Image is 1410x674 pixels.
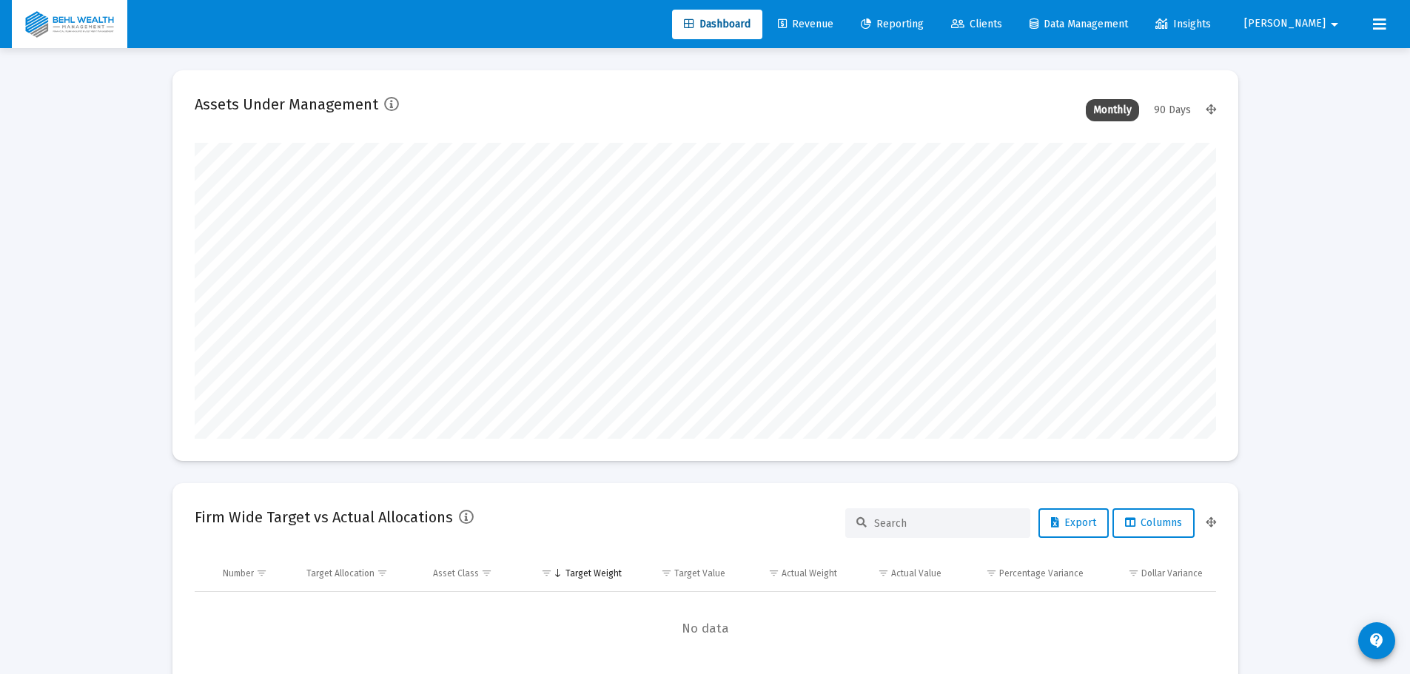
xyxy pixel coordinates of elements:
span: Insights [1155,18,1211,30]
div: Actual Value [891,567,941,579]
input: Search [874,517,1019,530]
span: Reporting [861,18,924,30]
h2: Firm Wide Target vs Actual Allocations [195,505,453,529]
span: Show filter options for column 'Actual Weight' [768,567,779,579]
td: Column Actual Value [847,556,952,591]
div: Actual Weight [782,567,837,579]
span: Show filter options for column 'Target Value' [661,567,672,579]
a: Revenue [766,10,845,39]
h2: Assets Under Management [195,92,378,116]
a: Dashboard [672,10,762,39]
td: Column Target Value [632,556,736,591]
div: Data grid [195,556,1216,666]
mat-icon: contact_support [1368,632,1386,650]
span: Show filter options for column 'Target Weight' [541,567,552,579]
td: Column Dollar Variance [1094,556,1215,591]
div: Asset Class [433,567,479,579]
span: Show filter options for column 'Dollar Variance' [1128,567,1139,579]
span: Show filter options for column 'Asset Class' [481,567,492,579]
div: Target Allocation [306,567,375,579]
div: Monthly [1086,99,1139,121]
div: Number [223,567,254,579]
a: Reporting [849,10,936,39]
div: Percentage Variance [999,567,1084,579]
span: Show filter options for column 'Target Allocation' [377,567,388,579]
span: Show filter options for column 'Percentage Variance' [986,567,997,579]
mat-icon: arrow_drop_down [1326,10,1343,39]
a: Data Management [1018,10,1140,39]
div: 90 Days [1147,99,1198,121]
td: Column Percentage Variance [952,556,1094,591]
div: Target Value [674,567,725,579]
span: Data Management [1030,18,1128,30]
button: [PERSON_NAME] [1226,9,1361,38]
span: [PERSON_NAME] [1244,18,1326,30]
span: Clients [951,18,1002,30]
td: Column Number [212,556,297,591]
td: Column Actual Weight [736,556,847,591]
button: Columns [1112,508,1195,538]
span: Columns [1125,516,1182,529]
span: Show filter options for column 'Actual Value' [878,567,889,579]
td: Column Target Allocation [296,556,423,591]
button: Export [1038,508,1109,538]
span: No data [195,621,1216,637]
div: Dollar Variance [1141,567,1203,579]
td: Column Asset Class [423,556,521,591]
td: Column Target Weight [521,556,632,591]
span: Show filter options for column 'Number' [256,567,267,579]
span: Export [1051,516,1096,529]
div: Target Weight [565,567,622,579]
span: Dashboard [684,18,751,30]
span: Revenue [778,18,833,30]
a: Insights [1144,10,1223,39]
img: Dashboard [23,10,116,39]
a: Clients [939,10,1014,39]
